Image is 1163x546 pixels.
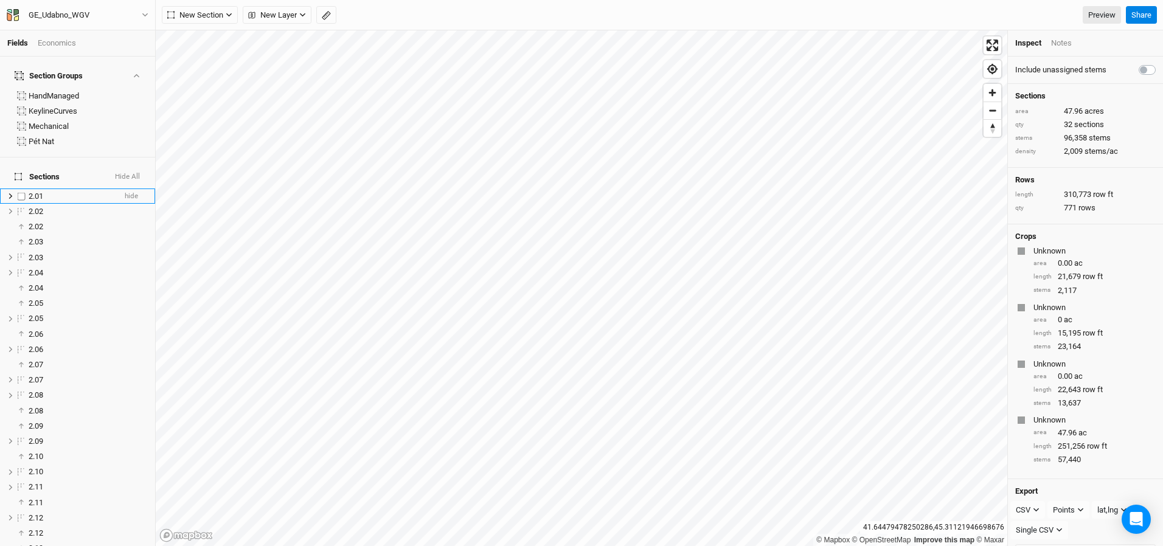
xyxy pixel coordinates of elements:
span: row ft [1083,328,1103,339]
div: 0.00 [1033,258,1156,269]
span: Enter fullscreen [984,36,1001,54]
div: KeylineCurves [29,106,148,116]
div: 2.09 [29,421,148,431]
div: 2,117 [1033,285,1156,296]
div: 2.11 [29,498,148,508]
div: Points [1053,504,1075,516]
span: 2.06 [29,330,43,339]
span: 2.09 [29,437,43,446]
span: acres [1085,106,1104,117]
div: area [1033,316,1052,325]
a: Improve this map [914,536,974,544]
span: 2.03 [29,237,43,246]
div: GE_Udabno_WGV [29,9,89,21]
div: 2.06 [29,330,148,339]
button: Zoom out [984,102,1001,119]
span: New Section [167,9,223,21]
span: ac [1078,427,1087,438]
div: Inspect [1015,38,1041,49]
div: lat,lng [1097,504,1118,516]
span: 2.07 [29,375,43,384]
div: 2.08 [29,390,148,400]
button: Shortcut: M [316,6,336,24]
span: row ft [1087,441,1107,452]
div: CSV [1016,504,1030,516]
span: 2.11 [29,498,43,507]
div: Pét Nat [29,137,148,147]
div: stems [1033,399,1052,408]
div: qty [1015,204,1058,213]
span: 2.01 [29,192,43,201]
div: 0 [1033,314,1156,325]
div: 2,009 [1015,146,1156,157]
button: GE_Udabno_WGV [6,9,149,22]
div: 2.04 [29,268,148,278]
button: New Layer [243,6,311,24]
a: Maxar [976,536,1004,544]
a: Preview [1083,6,1121,24]
div: 15,195 [1033,328,1156,339]
span: 2.05 [29,299,43,308]
span: hide [125,188,138,204]
div: 310,773 [1015,189,1156,200]
div: 2.02 [29,222,148,232]
div: qty [1015,120,1058,130]
div: 0.00 [1033,371,1156,382]
h4: Sections [1015,91,1156,101]
div: 2.08 [29,406,148,416]
button: Share [1126,6,1157,24]
div: length [1033,385,1052,395]
div: length [1033,272,1052,282]
div: Unknown [1033,415,1153,426]
div: 2.01 [29,192,115,201]
button: Reset bearing to north [984,119,1001,137]
div: 2.10 [29,452,148,461]
span: ac [1074,258,1083,269]
span: 2.12 [29,513,43,522]
div: Mechanical [29,122,148,131]
div: 2.12 [29,528,148,538]
button: lat,lng [1092,501,1133,519]
h4: Export [1015,486,1156,496]
span: 2.10 [29,452,43,461]
div: 23,164 [1033,341,1156,352]
div: 2.06 [29,345,148,354]
div: stems [1033,455,1052,465]
label: Include unassigned stems [1015,64,1106,75]
div: 2.02 [29,207,148,216]
span: 2.04 [29,268,43,277]
a: Fields [7,38,28,47]
span: rows [1078,202,1095,213]
div: area [1033,372,1052,381]
div: density [1015,147,1058,156]
div: stems [1033,286,1052,295]
div: Section Groups [15,71,83,81]
span: row ft [1083,271,1103,282]
div: Unknown [1033,246,1153,257]
button: Find my location [984,60,1001,78]
span: New Layer [248,9,297,21]
div: Notes [1051,38,1072,49]
div: length [1015,190,1058,199]
div: 2.03 [29,253,148,263]
span: ac [1074,371,1083,382]
button: Zoom in [984,84,1001,102]
div: 251,256 [1033,441,1156,452]
div: 2.07 [29,375,148,385]
div: 2.10 [29,467,148,477]
div: Unknown [1033,302,1153,313]
span: 2.03 [29,253,43,262]
div: Open Intercom Messenger [1122,505,1151,534]
div: area [1033,428,1052,437]
div: length [1033,442,1052,451]
div: length [1033,329,1052,338]
div: Single CSV [1016,524,1054,536]
div: 32 [1015,119,1156,130]
div: 41.64479478250286 , 45.31121946698676 [860,521,1007,534]
canvas: Map [156,30,1007,546]
button: Points [1047,501,1089,519]
span: 2.06 [29,345,43,354]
